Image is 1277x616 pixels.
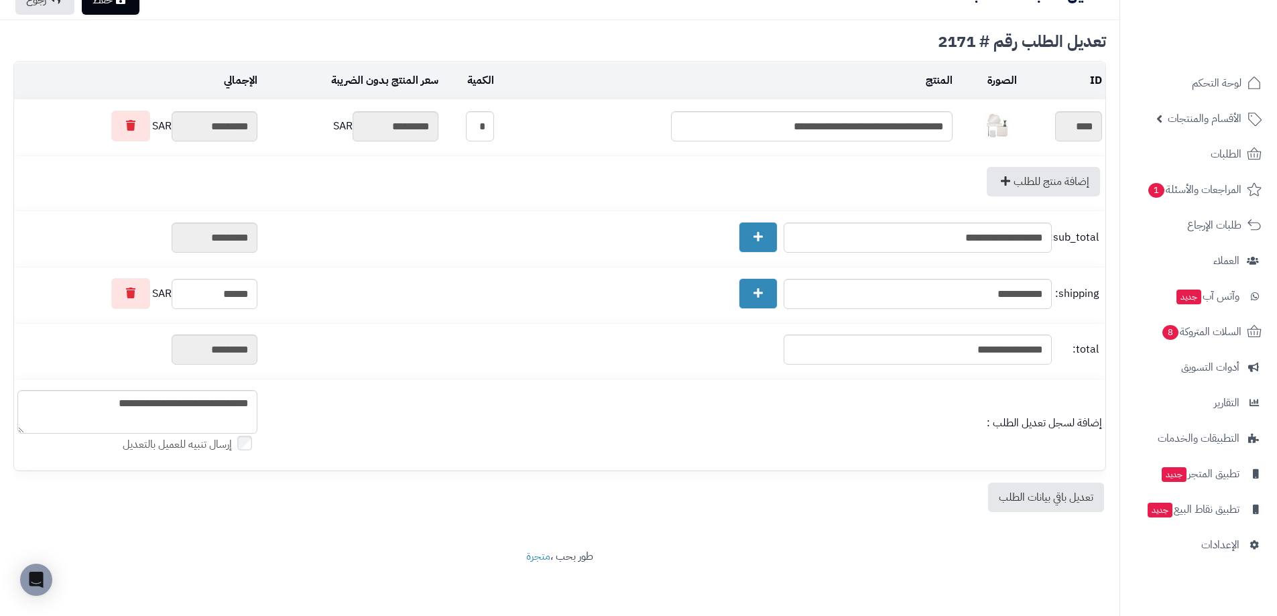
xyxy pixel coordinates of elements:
span: sub_total: [1055,230,1099,245]
a: التقارير [1128,387,1269,419]
span: السلات المتروكة [1161,322,1241,341]
span: التقارير [1214,393,1239,412]
a: التطبيقات والخدمات [1128,422,1269,454]
a: العملاء [1128,245,1269,277]
a: المراجعات والأسئلة1 [1128,174,1269,206]
a: لوحة التحكم [1128,67,1269,99]
a: الإعدادات [1128,529,1269,561]
label: إرسال تنبيه للعميل بالتعديل [123,437,257,452]
span: التطبيقات والخدمات [1158,429,1239,448]
span: جديد [1176,290,1201,304]
span: total: [1055,342,1099,357]
a: السلات المتروكة8 [1128,316,1269,348]
span: طلبات الإرجاع [1187,216,1241,235]
span: العملاء [1213,251,1239,270]
div: تعديل الطلب رقم # 2171 [13,34,1106,50]
span: 1 [1148,183,1164,198]
input: إرسال تنبيه للعميل بالتعديل [237,436,252,450]
span: الأقسام والمنتجات [1168,109,1241,128]
div: SAR [17,278,257,309]
span: المراجعات والأسئلة [1147,180,1241,199]
div: SAR [17,111,257,141]
span: جديد [1162,467,1187,482]
span: جديد [1148,503,1172,517]
td: المنتج [497,62,956,99]
span: وآتس آب [1175,287,1239,306]
div: إضافة لسجل تعديل الطلب : [264,416,1102,431]
div: Open Intercom Messenger [20,564,52,596]
a: تطبيق المتجرجديد [1128,458,1269,490]
td: ID [1020,62,1105,99]
td: الإجمالي [14,62,261,99]
span: 8 [1162,325,1178,340]
img: 1753876681-110125010052-40x40.jpg [983,113,1010,139]
span: shipping: [1055,286,1099,302]
td: الكمية [442,62,497,99]
span: تطبيق نقاط البيع [1146,500,1239,519]
td: سعر المنتج بدون الضريبة [261,62,442,99]
a: إضافة منتج للطلب [987,167,1100,196]
div: SAR [264,111,439,141]
span: تطبيق المتجر [1160,465,1239,483]
a: الطلبات [1128,138,1269,170]
span: الطلبات [1211,145,1241,164]
a: طلبات الإرجاع [1128,209,1269,241]
a: أدوات التسويق [1128,351,1269,383]
td: الصورة [956,62,1020,99]
a: متجرة [526,548,550,564]
a: وآتس آبجديد [1128,280,1269,312]
span: الإعدادات [1201,536,1239,554]
span: لوحة التحكم [1192,74,1241,93]
a: تعديل باقي بيانات الطلب [988,483,1104,512]
a: تطبيق نقاط البيعجديد [1128,493,1269,526]
span: أدوات التسويق [1181,358,1239,377]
